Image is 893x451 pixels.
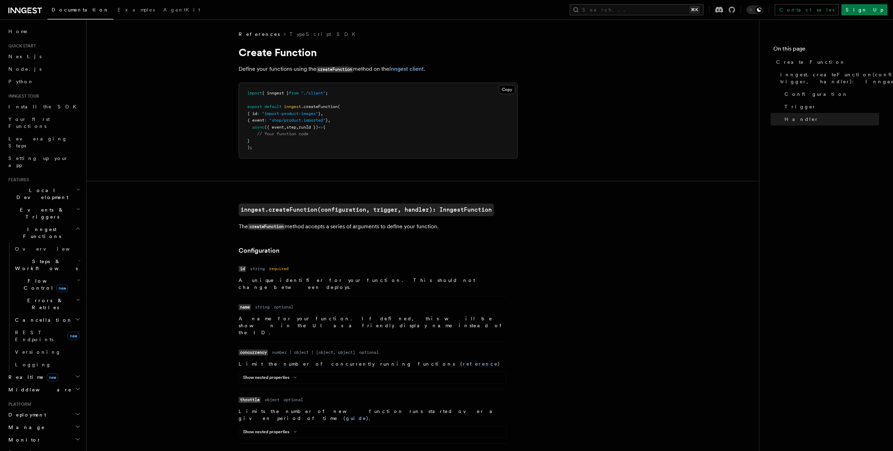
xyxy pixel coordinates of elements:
a: Home [6,25,82,38]
a: Handler [782,113,879,125]
span: , [296,125,299,130]
button: Inngest Functions [6,223,82,243]
button: Errors & Retries [12,294,82,314]
span: new [57,284,68,292]
span: { [323,125,325,130]
button: Show nested properties [243,375,299,380]
h4: On this page [773,45,879,56]
span: Middleware [6,386,72,393]
p: Limits the number of new function runs started over a given period of time ( ). [239,408,506,422]
dd: object [265,397,279,403]
span: Versioning [15,349,61,355]
span: Flow Control [12,277,77,291]
span: Python [8,79,34,84]
a: inngest.createFunction(configuration, trigger, handler): InngestFunction [778,68,879,88]
a: REST Endpointsnew [12,326,82,346]
span: Documentation [52,7,109,13]
span: ( [338,104,340,109]
p: A unique identifier for your function. This should not change between deploys. [239,277,506,291]
button: Search...⌘K [570,4,704,15]
a: TypeScript SDK [290,31,360,38]
span: "import-product-images" [262,111,318,116]
p: A name for your function. If defined, this will be shown in the UI as a friendly display name ins... [239,315,506,336]
span: Home [8,28,28,35]
kbd: ⌘K [690,6,699,13]
dd: optional [359,350,379,355]
span: "./client" [301,91,325,95]
span: Deployment [6,411,46,418]
a: Leveraging Steps [6,132,82,152]
dd: number | object | [object, object] [272,350,355,355]
a: Your first Functions [6,113,82,132]
span: "shop/product.imported" [269,118,325,123]
a: Create Function [773,56,879,68]
code: concurrency [239,350,268,356]
span: from [289,91,299,95]
button: Steps & Workflows [12,255,82,275]
a: Contact sales [775,4,839,15]
span: Next.js [8,54,42,59]
span: { inngest } [262,91,289,95]
span: Features [6,177,29,183]
span: .createFunction [301,104,338,109]
a: Documentation [47,2,113,20]
a: Overview [12,243,82,255]
span: import [247,91,262,95]
span: REST Endpoints [15,330,53,342]
a: guide [346,415,366,421]
span: new [47,374,58,381]
span: Cancellation [12,316,73,323]
div: Inngest Functions [6,243,82,371]
a: inngest.createFunction(configuration, trigger, handler): InngestFunction [239,204,494,216]
span: Errors & Retries [12,297,76,311]
span: Platform [6,402,31,407]
a: Install the SDK [6,100,82,113]
a: Configuration [782,88,879,100]
a: Node.js [6,63,82,75]
span: // Your function code [257,131,308,136]
dd: string [250,266,265,272]
span: ; [325,91,328,95]
code: throttle [239,397,261,403]
span: Handler [785,116,819,123]
a: Sign Up [841,4,887,15]
code: createFunction [248,224,285,230]
a: Examples [113,2,159,19]
span: : [257,111,260,116]
span: , [284,125,286,130]
button: Flow Controlnew [12,275,82,294]
button: Monitor [6,434,82,446]
span: } [325,118,328,123]
span: } [247,138,250,143]
dd: optional [284,397,303,403]
a: Inngest client [389,66,424,72]
span: Setting up your app [8,155,68,168]
span: : [264,118,267,123]
span: Overview [15,246,87,252]
span: => [318,125,323,130]
span: Configuration [785,91,848,98]
dd: optional [274,304,293,310]
a: Trigger [782,100,879,113]
button: Copy [499,85,515,94]
span: step [286,125,296,130]
span: runId }) [299,125,318,130]
code: createFunction [316,67,353,72]
span: Monitor [6,436,41,443]
span: Local Development [6,187,76,201]
span: Trigger [785,103,816,110]
button: Deployment [6,408,82,421]
span: Events & Triggers [6,206,76,220]
span: , [328,118,330,123]
button: Cancellation [12,314,82,326]
span: Node.js [8,66,42,72]
button: Events & Triggers [6,204,82,223]
h1: Create Function [239,46,518,59]
button: Toggle dark mode [746,6,763,14]
p: Define your functions using the method on the . [239,64,518,74]
span: default [264,104,282,109]
span: new [68,332,79,340]
span: ); [247,145,252,150]
span: Your first Functions [8,116,50,129]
